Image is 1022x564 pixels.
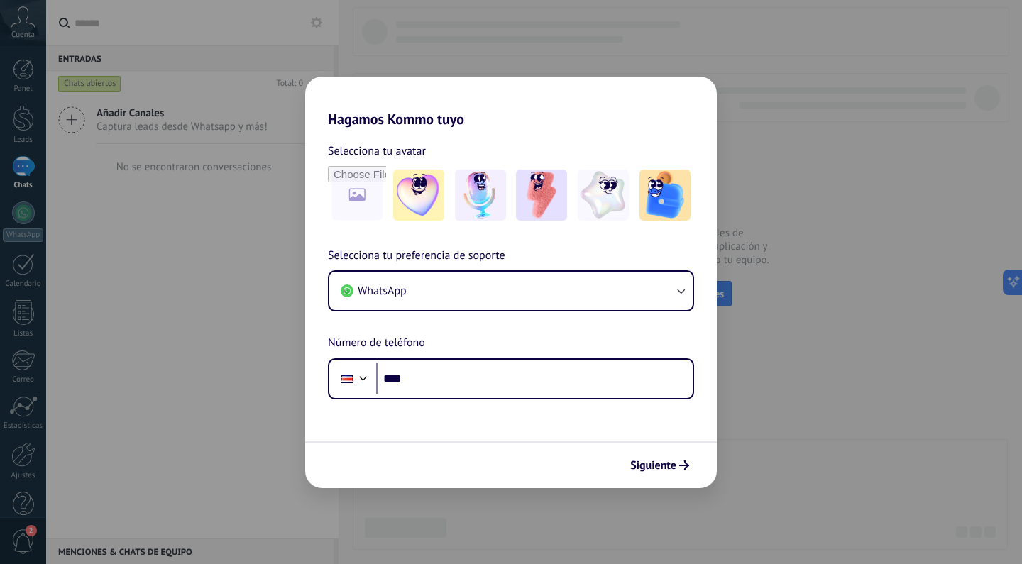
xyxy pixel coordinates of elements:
img: -4.jpeg [578,170,629,221]
span: Selecciona tu preferencia de soporte [328,247,505,265]
button: Siguiente [624,453,696,477]
img: -5.jpeg [639,170,691,221]
button: WhatsApp [329,272,693,310]
span: Siguiente [630,460,676,470]
img: -3.jpeg [516,170,567,221]
div: Costa Rica: + 506 [334,364,361,394]
span: Selecciona tu avatar [328,142,426,160]
img: -1.jpeg [393,170,444,221]
span: Número de teléfono [328,334,425,353]
h2: Hagamos Kommo tuyo [305,77,717,128]
span: WhatsApp [358,284,407,298]
img: -2.jpeg [455,170,506,221]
